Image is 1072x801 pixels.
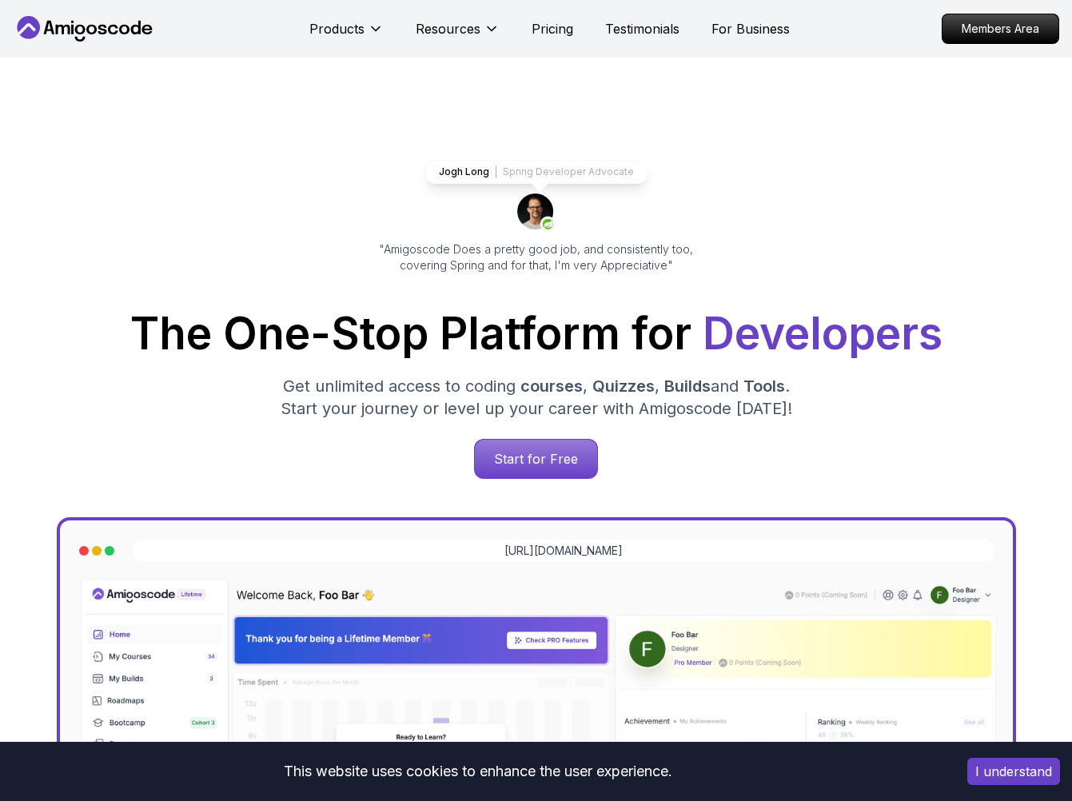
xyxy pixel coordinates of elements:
[664,377,711,396] span: Builds
[309,19,384,51] button: Products
[475,440,597,478] p: Start for Free
[532,19,573,38] a: Pricing
[517,193,556,232] img: josh long
[416,19,480,38] p: Resources
[439,165,489,178] p: Jogh Long
[503,165,634,178] p: Spring Developer Advocate
[13,312,1059,356] h1: The One-Stop Platform for
[357,241,715,273] p: "Amigoscode Does a pretty good job, and consistently too, covering Spring and for that, I'm very ...
[605,19,679,38] a: Testimonials
[12,754,943,789] div: This website uses cookies to enhance the user experience.
[711,19,790,38] a: For Business
[592,377,655,396] span: Quizzes
[416,19,500,51] button: Resources
[309,19,365,38] p: Products
[474,439,598,479] a: Start for Free
[743,377,785,396] span: Tools
[268,375,805,420] p: Get unlimited access to coding , , and . Start your journey or level up your career with Amigosco...
[942,14,1059,44] a: Members Area
[703,307,942,360] span: Developers
[942,14,1058,43] p: Members Area
[520,377,583,396] span: courses
[504,543,623,559] a: [URL][DOMAIN_NAME]
[967,758,1060,785] button: Accept cookies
